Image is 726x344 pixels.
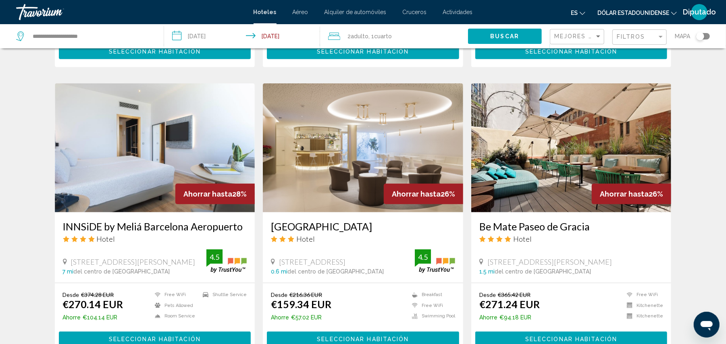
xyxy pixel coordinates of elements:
[97,234,115,243] span: Hotel
[199,291,247,298] li: Shuttle Service
[151,302,199,309] li: Pets Allowed
[392,190,441,198] span: Ahorrar hasta
[74,268,170,275] span: del centro de [GEOGRAPHIC_DATA]
[279,257,345,266] span: [STREET_ADDRESS]
[271,298,331,310] ins: €159.34 EUR
[498,291,530,298] del: €365.42 EUR
[263,83,463,212] img: Hotel image
[271,220,455,232] h3: [GEOGRAPHIC_DATA]
[384,184,463,204] div: 26%
[63,220,247,232] a: INNSiDE by Meliá Barcelona Aeropuerto
[675,31,690,42] span: Mapa
[597,10,669,16] font: Dólar estadounidense
[479,220,664,232] a: Be Mate Paseo de Gracia
[374,33,392,39] span: Cuarto
[689,4,710,21] button: Menú de usuario
[623,302,663,309] li: Kitchenette
[468,29,542,44] button: Buscar
[479,298,540,310] ins: €271.24 EUR
[612,29,667,46] button: Filter
[479,291,496,298] span: Desde
[206,252,223,262] div: 4.5
[271,314,289,321] span: Ahorre
[267,46,459,55] a: Seleccionar habitación
[471,83,672,212] img: Hotel image
[16,4,245,20] a: Travorium
[109,49,201,55] span: Seleccionar habitación
[554,33,602,40] mat-select: Sort by
[600,190,649,198] span: Ahorrar hasta
[325,9,387,15] a: Alquiler de automóviles
[55,83,255,212] img: Hotel image
[317,336,409,343] span: Seleccionar habitación
[490,33,519,40] span: Buscar
[59,44,251,59] button: Seleccionar habitación
[475,44,668,59] button: Seleccionar habitación
[271,234,455,243] div: 3 star Hotel
[415,249,455,273] img: trustyou-badge.svg
[487,257,612,266] span: [STREET_ADDRESS][PERSON_NAME]
[271,268,287,275] span: 0.6 mi
[617,33,645,40] span: Filtros
[408,313,455,320] li: Swimming Pool
[683,8,716,16] font: Diputado
[495,268,591,275] span: del centro de [GEOGRAPHIC_DATA]
[475,46,668,55] a: Seleccionar habitación
[571,10,578,16] font: es
[267,44,459,59] button: Seleccionar habitación
[408,302,455,309] li: Free WiFi
[63,291,79,298] span: Desde
[317,49,409,55] span: Seleccionar habitación
[475,334,668,342] a: Seleccionar habitación
[479,268,495,275] span: 1.5 mi
[415,252,431,262] div: 4.5
[63,268,74,275] span: 7 mi
[368,31,392,42] span: , 1
[513,234,532,243] span: Hotel
[63,314,123,321] p: €104.14 EUR
[206,249,247,273] img: trustyou-badge.svg
[479,314,540,321] p: €94.18 EUR
[63,314,81,321] span: Ahorre
[525,49,617,55] span: Seleccionar habitación
[289,291,322,298] del: €216.36 EUR
[296,234,315,243] span: Hotel
[554,33,635,39] span: Mejores descuentos
[623,291,663,298] li: Free WiFi
[479,234,664,243] div: 4 star Hotel
[403,9,427,15] a: Cruceros
[81,291,114,298] del: €374.28 EUR
[443,9,473,15] a: Actividades
[320,24,468,48] button: Travelers: 2 adults, 0 children
[690,33,710,40] button: Toggle map
[293,9,308,15] a: Aéreo
[59,46,251,55] a: Seleccionar habitación
[525,336,617,343] span: Seleccionar habitación
[351,33,368,39] span: Adulto
[623,313,663,320] li: Kitchenette
[175,184,255,204] div: 28%
[267,334,459,342] a: Seleccionar habitación
[287,268,384,275] span: del centro de [GEOGRAPHIC_DATA]
[109,336,201,343] span: Seleccionar habitación
[571,7,585,19] button: Cambiar idioma
[254,9,277,15] a: Hoteles
[164,24,320,48] button: Check-in date: Nov 30, 2025 Check-out date: Dec 2, 2025
[63,298,123,310] ins: €270.14 EUR
[479,314,497,321] span: Ahorre
[183,190,232,198] span: Ahorrar hasta
[592,184,671,204] div: 26%
[151,313,199,320] li: Room Service
[63,234,247,243] div: 4 star Hotel
[271,314,331,321] p: €57.02 EUR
